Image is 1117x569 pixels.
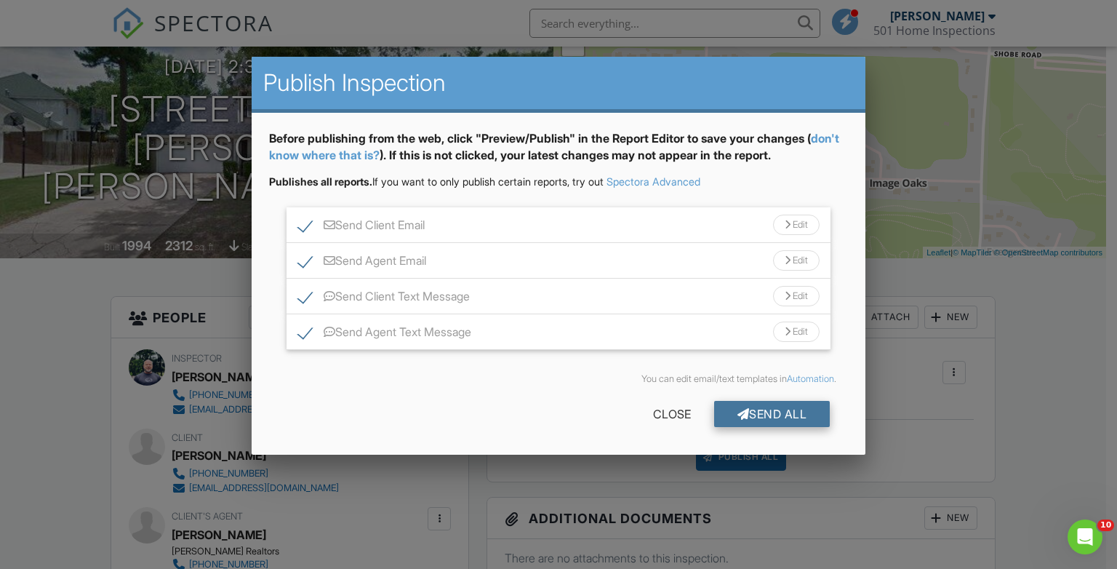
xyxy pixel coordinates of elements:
span: If you want to only publish certain reports, try out [269,175,604,188]
a: don't know where that is? [269,131,839,162]
label: Send Client Text Message [298,290,470,308]
div: Close [630,401,714,427]
label: Send Agent Text Message [298,325,471,343]
h2: Publish Inspection [263,68,854,98]
div: You can edit email/text templates in . [281,373,837,385]
div: Edit [773,322,820,342]
div: Before publishing from the web, click "Preview/Publish" in the Report Editor to save your changes... [269,130,849,175]
iframe: Intercom live chat [1068,520,1102,554]
div: Edit [773,250,820,271]
div: Edit [773,215,820,235]
label: Send Agent Email [298,254,426,272]
div: Edit [773,286,820,306]
a: Spectora Advanced [606,175,700,188]
label: Send Client Email [298,218,425,236]
strong: Publishes all reports. [269,175,372,188]
a: Automation [787,373,834,384]
div: Send All [714,401,830,427]
span: 10 [1097,520,1114,531]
